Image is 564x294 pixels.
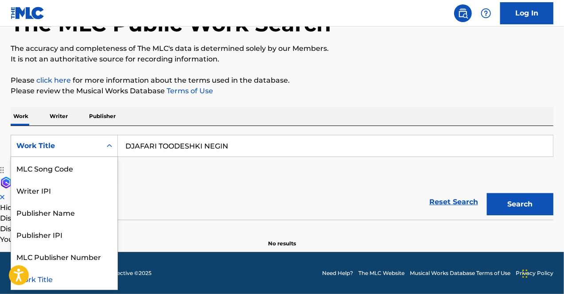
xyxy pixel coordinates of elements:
[11,245,117,267] div: MLC Publisher Number
[410,269,510,277] a: Musical Works Database Terms of Use
[458,8,468,19] img: search
[481,8,491,19] img: help
[86,107,118,126] p: Publisher
[11,179,117,201] div: Writer IPI
[477,4,495,22] div: Help
[11,267,117,290] div: Work Title
[47,107,70,126] p: Writer
[516,269,553,277] a: Privacy Policy
[322,269,353,277] a: Need Help?
[500,2,553,24] a: Log In
[165,87,213,95] a: Terms of Use
[454,4,472,22] a: Public Search
[11,54,553,65] p: It is not an authoritative source for recording information.
[522,260,528,287] div: Drag
[11,43,553,54] p: The accuracy and completeness of The MLC's data is determined solely by our Members.
[11,75,553,86] p: Please for more information about the terms used in the database.
[11,107,31,126] p: Work
[11,157,117,179] div: MLC Song Code
[358,269,405,277] a: The MLC Website
[36,76,71,84] a: click here
[11,201,117,223] div: Publisher Name
[11,86,553,96] p: Please review the Musical Works Database
[11,7,45,19] img: MLC Logo
[520,252,564,294] iframe: Chat Widget
[11,135,553,220] form: Search Form
[11,223,117,245] div: Publisher IPI
[16,141,96,151] div: Work Title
